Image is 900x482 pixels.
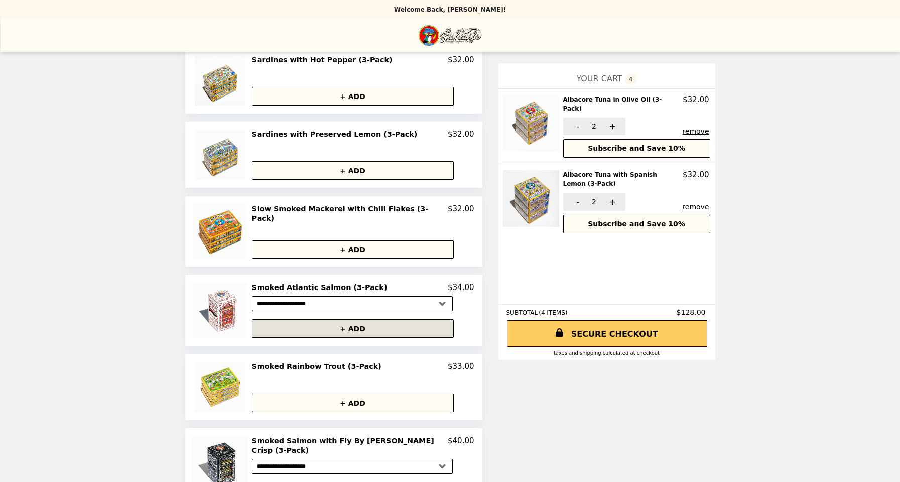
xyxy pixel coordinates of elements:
[195,362,247,412] img: Smoked Rainbow Trout (3-Pack)
[563,139,710,158] button: Subscribe and Save 10%
[418,25,481,46] img: Brand Logo
[448,362,474,371] p: $33.00
[592,122,596,130] span: 2
[503,95,562,151] img: Albacore Tuna in Olive Oil (3-Pack)
[252,204,448,223] h2: Slow Smoked Mackerel with Chili Flakes (3-Pack)
[598,118,625,135] button: +
[252,319,454,338] button: + ADD
[252,394,454,412] button: + ADD
[195,130,247,180] img: Sardines with Preserved Lemon (3-Pack)
[576,74,622,83] span: YOUR CART
[507,320,707,347] a: SECURE CHECKOUT
[252,283,392,292] h2: Smoked Atlantic Salmon (3-Pack)
[448,436,474,455] p: $40.00
[677,308,707,316] span: $128.00
[252,130,422,139] h2: Sardines with Preserved Lemon (3-Pack)
[252,362,385,371] h2: Smoked Rainbow Trout (3-Pack)
[252,240,454,259] button: + ADD
[682,203,709,211] button: remove
[625,73,637,85] span: 4
[448,204,474,223] p: $32.00
[682,127,709,135] button: remove
[539,309,567,316] span: ( 4 ITEMS )
[503,170,562,227] img: Albacore Tuna with Spanish Lemon (3-Pack)
[563,170,683,189] h2: Albacore Tuna with Spanish Lemon (3-Pack)
[563,95,683,114] h2: Albacore Tuna in Olive Oil (3-Pack)
[252,161,454,180] button: + ADD
[252,87,454,106] button: + ADD
[563,193,591,211] button: -
[394,6,506,13] p: Welcome Back, [PERSON_NAME]!
[683,170,709,179] p: $32.00
[448,283,474,292] p: $34.00
[448,130,474,139] p: $32.00
[192,283,249,338] img: Smoked Atlantic Salmon (3-Pack)
[683,95,709,104] p: $32.00
[252,296,453,311] select: Select a product variant
[563,215,710,233] button: Subscribe and Save 10%
[193,204,250,259] img: Slow Smoked Mackerel with Chili Flakes (3-Pack)
[592,198,596,206] span: 2
[252,459,453,474] select: Select a product variant
[506,350,707,356] div: Taxes and Shipping calculated at checkout
[506,309,539,316] span: SUBTOTAL
[563,118,591,135] button: -
[195,55,247,106] img: Sardines with Hot Pepper (3-Pack)
[252,436,448,455] h2: Smoked Salmon with Fly By [PERSON_NAME] Crisp (3-Pack)
[598,193,625,211] button: +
